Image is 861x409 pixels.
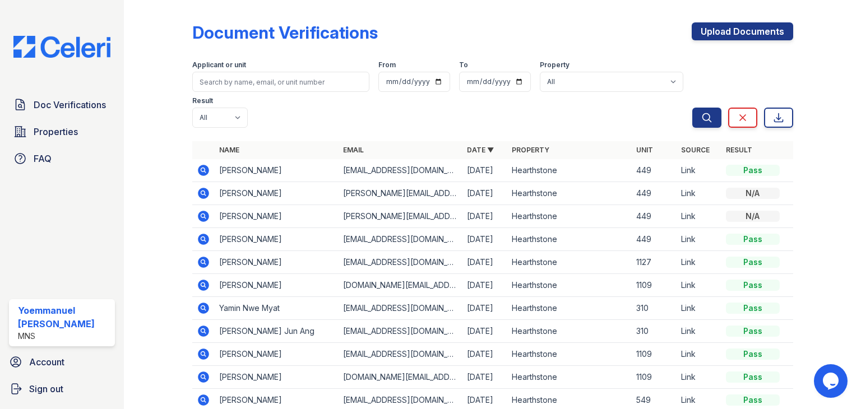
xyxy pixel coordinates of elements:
[726,394,780,406] div: Pass
[540,61,570,69] label: Property
[215,274,339,297] td: [PERSON_NAME]
[18,331,110,342] div: MNS
[677,182,721,205] td: Link
[507,205,631,228] td: Hearthstone
[507,182,631,205] td: Hearthstone
[462,182,507,205] td: [DATE]
[215,159,339,182] td: [PERSON_NAME]
[677,159,721,182] td: Link
[9,147,115,170] a: FAQ
[462,228,507,251] td: [DATE]
[462,366,507,389] td: [DATE]
[632,297,677,320] td: 310
[378,61,396,69] label: From
[34,152,52,165] span: FAQ
[726,211,780,222] div: N/A
[632,274,677,297] td: 1109
[339,251,462,274] td: [EMAIL_ADDRESS][DOMAIN_NAME]
[339,159,462,182] td: [EMAIL_ADDRESS][DOMAIN_NAME]
[507,320,631,343] td: Hearthstone
[512,146,549,154] a: Property
[726,371,780,383] div: Pass
[726,165,780,176] div: Pass
[677,320,721,343] td: Link
[215,205,339,228] td: [PERSON_NAME]
[507,366,631,389] td: Hearthstone
[339,228,462,251] td: [EMAIL_ADDRESS][DOMAIN_NAME]
[462,251,507,274] td: [DATE]
[215,320,339,343] td: [PERSON_NAME] Jun Ang
[462,297,507,320] td: [DATE]
[632,182,677,205] td: 449
[726,280,780,291] div: Pass
[192,72,369,92] input: Search by name, email, or unit number
[34,125,78,138] span: Properties
[632,251,677,274] td: 1127
[507,274,631,297] td: Hearthstone
[339,182,462,205] td: [PERSON_NAME][EMAIL_ADDRESS][DOMAIN_NAME]
[632,228,677,251] td: 449
[726,188,780,199] div: N/A
[726,326,780,337] div: Pass
[215,228,339,251] td: [PERSON_NAME]
[192,61,246,69] label: Applicant or unit
[632,205,677,228] td: 449
[677,297,721,320] td: Link
[636,146,653,154] a: Unit
[507,251,631,274] td: Hearthstone
[632,343,677,366] td: 1109
[34,98,106,111] span: Doc Verifications
[507,343,631,366] td: Hearthstone
[462,274,507,297] td: [DATE]
[507,159,631,182] td: Hearthstone
[339,343,462,366] td: [EMAIL_ADDRESS][DOMAIN_NAME]
[726,234,780,245] div: Pass
[692,22,793,40] a: Upload Documents
[215,251,339,274] td: [PERSON_NAME]
[632,320,677,343] td: 310
[4,36,119,58] img: CE_Logo_Blue-a8612792a0a2168367f1c8372b55b34899dd931a85d93a1a3d3e32e68fde9ad4.png
[9,120,115,143] a: Properties
[677,205,721,228] td: Link
[29,382,63,396] span: Sign out
[339,205,462,228] td: [PERSON_NAME][EMAIL_ADDRESS][DOMAIN_NAME]
[507,228,631,251] td: Hearthstone
[677,228,721,251] td: Link
[219,146,239,154] a: Name
[192,22,378,43] div: Document Verifications
[339,320,462,343] td: [EMAIL_ADDRESS][DOMAIN_NAME]
[4,378,119,400] a: Sign out
[726,257,780,268] div: Pass
[677,343,721,366] td: Link
[462,205,507,228] td: [DATE]
[215,366,339,389] td: [PERSON_NAME]
[462,159,507,182] td: [DATE]
[29,355,64,369] span: Account
[507,297,631,320] td: Hearthstone
[677,274,721,297] td: Link
[462,343,507,366] td: [DATE]
[681,146,710,154] a: Source
[192,96,213,105] label: Result
[4,351,119,373] a: Account
[726,348,780,360] div: Pass
[215,297,339,320] td: Yamin Nwe Myat
[632,159,677,182] td: 449
[459,61,468,69] label: To
[726,146,752,154] a: Result
[215,343,339,366] td: [PERSON_NAME]
[18,304,110,331] div: Yoemmanuel [PERSON_NAME]
[9,94,115,116] a: Doc Verifications
[677,366,721,389] td: Link
[343,146,364,154] a: Email
[462,320,507,343] td: [DATE]
[339,297,462,320] td: [EMAIL_ADDRESS][DOMAIN_NAME]
[339,366,462,389] td: [DOMAIN_NAME][EMAIL_ADDRESS][PERSON_NAME][DOMAIN_NAME]
[632,366,677,389] td: 1109
[726,303,780,314] div: Pass
[215,182,339,205] td: [PERSON_NAME]
[677,251,721,274] td: Link
[339,274,462,297] td: [DOMAIN_NAME][EMAIL_ADDRESS][PERSON_NAME][DOMAIN_NAME]
[467,146,494,154] a: Date ▼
